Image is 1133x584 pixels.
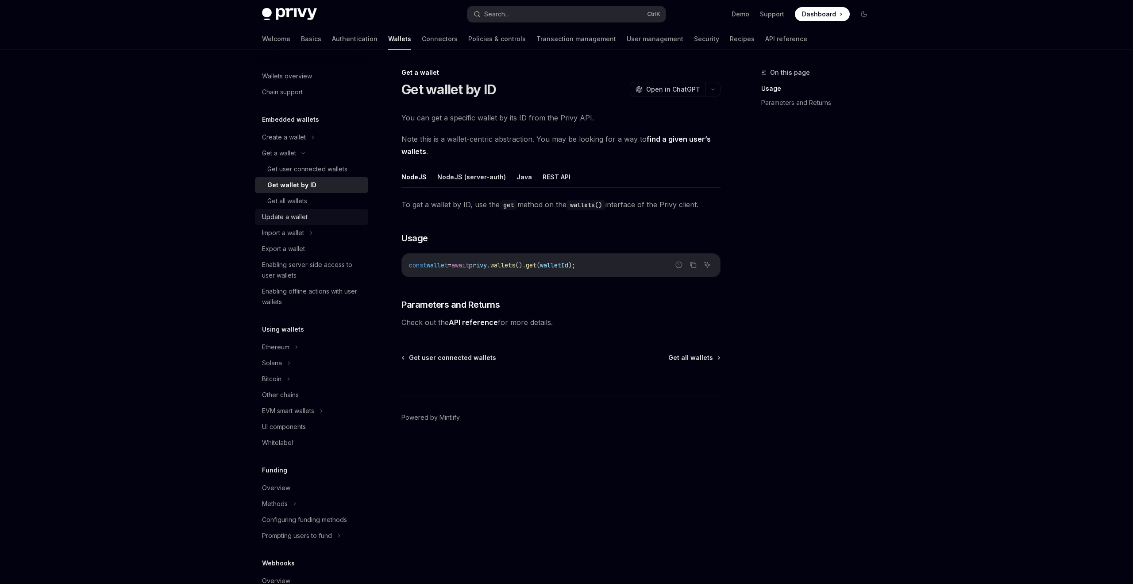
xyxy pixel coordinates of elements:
a: Get user connected wallets [402,353,496,362]
button: NodeJS [401,166,427,187]
button: REST API [543,166,570,187]
a: Dashboard [795,7,850,21]
span: Dashboard [802,10,836,19]
div: Import a wallet [262,228,304,238]
span: const [409,261,427,269]
span: Get user connected wallets [409,353,496,362]
a: Configuring funding methods [255,512,368,528]
a: Transaction management [536,28,616,50]
a: Powered by Mintlify [401,413,460,422]
div: Create a wallet [262,132,306,143]
span: (). [515,261,526,269]
a: User management [627,28,683,50]
div: Whitelabel [262,437,293,448]
span: ( [536,261,540,269]
span: On this page [770,67,810,78]
span: = [448,261,451,269]
button: Toggle dark mode [857,7,871,21]
div: Other chains [262,390,299,400]
a: Basics [301,28,321,50]
span: Get all wallets [668,353,713,362]
div: Solana [262,358,282,368]
span: wallets [490,261,515,269]
a: Export a wallet [255,241,368,257]
a: Welcome [262,28,290,50]
button: Search...CtrlK [467,6,666,22]
div: UI components [262,422,306,432]
span: privy [469,261,487,269]
h5: Webhooks [262,558,295,569]
div: Get wallet by ID [267,180,316,190]
div: Methods [262,499,288,509]
button: Ask AI [701,259,713,271]
button: Report incorrect code [673,259,685,271]
div: Chain support [262,87,303,97]
span: walletId [540,261,568,269]
a: Demo [732,10,749,19]
a: Whitelabel [255,435,368,451]
button: Java [516,166,532,187]
a: Get user connected wallets [255,161,368,177]
div: Bitcoin [262,374,281,384]
a: Wallets [388,28,411,50]
a: Parameters and Returns [761,96,878,110]
a: API reference [449,318,498,327]
div: Search... [484,9,509,19]
span: Check out the for more details. [401,316,721,329]
span: . [487,261,490,269]
span: await [451,261,469,269]
div: Enabling offline actions with user wallets [262,286,363,307]
a: Chain support [255,84,368,100]
span: get [526,261,536,269]
div: Update a wallet [262,212,308,222]
a: Update a wallet [255,209,368,225]
a: Get all wallets [668,353,720,362]
h5: Funding [262,465,287,476]
div: Wallets overview [262,71,312,81]
div: Get a wallet [262,148,296,159]
h1: Get wallet by ID [401,81,496,97]
div: Get all wallets [267,196,307,206]
a: Usage [761,81,878,96]
img: dark logo [262,8,317,20]
div: EVM smart wallets [262,406,314,416]
a: Get wallet by ID [255,177,368,193]
a: Overview [255,480,368,496]
h5: Using wallets [262,324,304,335]
span: Ctrl K [647,11,660,18]
a: Authentication [332,28,378,50]
a: Get all wallets [255,193,368,209]
div: Ethereum [262,342,289,352]
a: Enabling offline actions with user wallets [255,283,368,310]
span: wallet [427,261,448,269]
div: Enabling server-side access to user wallets [262,259,363,281]
div: Overview [262,483,290,493]
span: Parameters and Returns [401,298,500,311]
a: API reference [765,28,807,50]
span: Note this is a wallet-centric abstraction. You may be looking for a way to . [401,133,721,158]
button: Open in ChatGPT [630,82,705,97]
div: Export a wallet [262,244,305,254]
a: Connectors [422,28,458,50]
a: UI components [255,419,368,435]
span: ); [568,261,575,269]
div: Get user connected wallets [267,164,347,174]
span: Open in ChatGPT [646,85,700,94]
a: Other chains [255,387,368,403]
code: get [500,200,517,210]
a: Recipes [730,28,755,50]
a: Security [694,28,719,50]
h5: Embedded wallets [262,114,319,125]
code: wallets() [566,200,605,210]
a: Policies & controls [468,28,526,50]
span: You can get a specific wallet by its ID from the Privy API. [401,112,721,124]
a: Support [760,10,784,19]
a: Enabling server-side access to user wallets [255,257,368,283]
div: Get a wallet [401,68,721,77]
div: Configuring funding methods [262,514,347,525]
span: Usage [401,232,428,244]
div: Prompting users to fund [262,530,332,541]
button: Copy the contents from the code block [687,259,699,271]
button: NodeJS (server-auth) [437,166,506,187]
a: Wallets overview [255,68,368,84]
